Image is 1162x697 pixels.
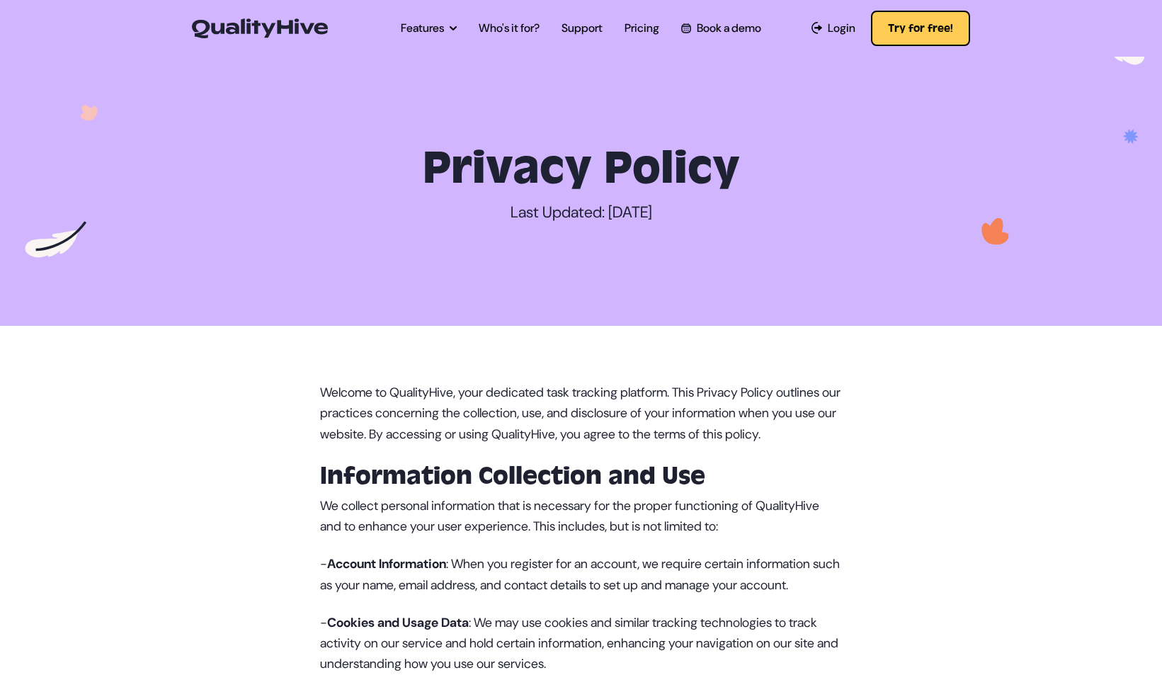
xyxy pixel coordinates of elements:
a: Pricing [625,20,659,37]
button: Try for free! [871,11,970,46]
a: Support [562,20,603,37]
a: Who's it for? [479,20,540,37]
p: Last Updated: [DATE] [337,201,826,224]
a: Features [401,20,457,37]
a: Login [811,20,856,37]
p: Welcome to QualityHive, your dedicated task tracking platform. This Privacy Policy outlines our p... [320,382,843,445]
span: Login [828,20,855,37]
h1: Privacy Policy [196,142,967,195]
strong: Cookies and Usage Data [327,614,469,631]
p: - : We may use cookies and similar tracking technologies to track activity on our service and hol... [320,613,843,675]
strong: Account Information [327,555,446,572]
p: We collect personal information that is necessary for the proper functioning of QualityHive and t... [320,496,843,538]
img: Book a QualityHive Demo [681,23,690,33]
a: Book a demo [681,20,761,37]
img: QualityHive - Bug Tracking Tool [192,18,328,38]
h3: Information Collection and Use [320,462,843,490]
p: - : When you register for an account, we require certain information such as your name, email add... [320,554,843,596]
